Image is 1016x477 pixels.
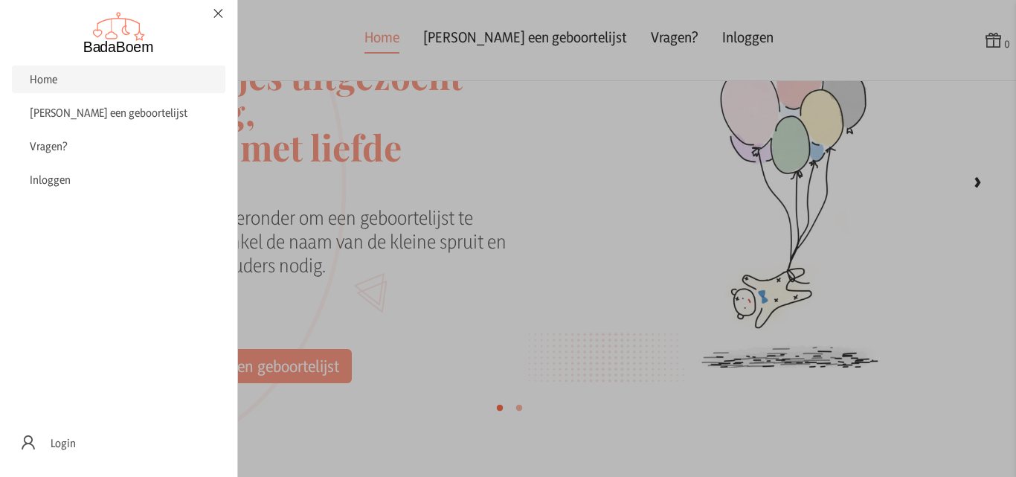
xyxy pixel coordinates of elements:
[30,139,68,153] span: Vragen?
[30,173,71,187] span: Inloggen
[30,72,57,86] span: Home
[12,426,225,459] a: Login
[83,12,155,54] img: Badaboem
[30,106,187,120] span: [PERSON_NAME] een geboortelijst
[12,166,225,193] a: Inloggen
[12,132,225,160] a: Vragen?
[51,435,76,451] span: Login
[12,65,225,93] a: Home
[12,99,225,127] a: [PERSON_NAME] een geboortelijst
